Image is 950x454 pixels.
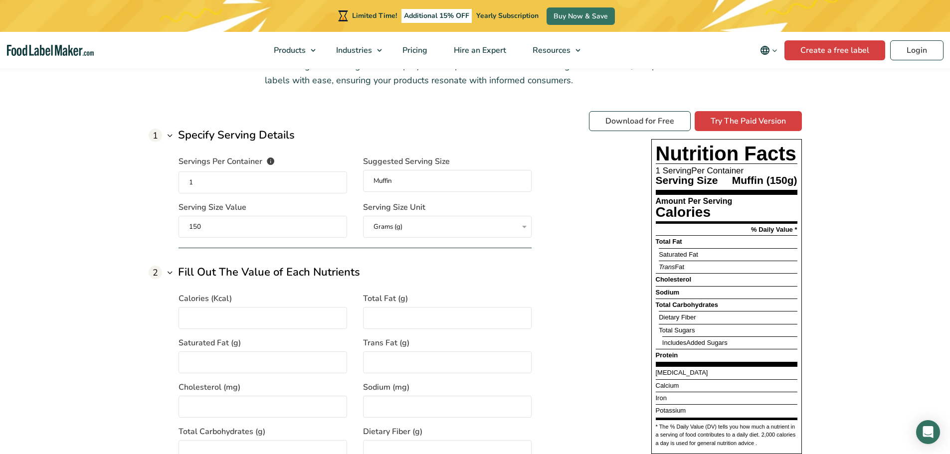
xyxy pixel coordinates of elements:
[179,293,232,304] span: Calories (Kcal)
[520,32,585,69] a: Resources
[787,174,797,186] span: g
[656,166,797,175] p: Per Container
[732,174,763,186] span: Muffin
[751,226,797,233] p: % Daily Value *
[589,111,691,131] a: Download for Free
[663,166,692,175] span: Serving
[656,276,692,283] p: Cholesterol
[659,314,696,321] p: Dietary Fiber
[179,337,241,349] span: Saturated Fat (g)
[656,238,682,245] strong: Total Fat
[656,301,718,308] span: Total Carbohydrates
[659,251,698,258] span: Saturated Fat
[179,216,347,238] input: Example: 8
[656,289,680,296] p: Sodium
[323,32,387,69] a: Industries
[352,11,397,20] span: Limited Time!
[753,40,784,60] button: Change language
[178,127,295,144] h3: Specify Serving Details
[656,205,733,219] p: Calories
[363,201,425,213] span: Serving Size Unit
[363,170,532,192] input: Example: Cup, Tbsp, Bottle...
[656,175,720,185] p: Serving Size
[149,266,162,279] span: 2
[179,171,347,193] input: Example: 6
[261,32,321,69] a: Products
[363,381,409,393] span: Sodium (mg)
[656,369,708,376] p: [MEDICAL_DATA]
[695,111,802,131] a: Try The Paid Version
[363,293,408,304] span: Total Fat (g)
[363,155,450,167] span: Suggested Serving Size
[656,144,797,163] p: Nutrition Facts
[659,263,675,271] span: Trans
[149,129,162,142] span: 1
[656,351,678,359] strong: Protein
[656,423,797,448] p: * The % Daily Value (DV) tells you how much a nutrient in a serving of food contributes to a dail...
[784,40,885,60] a: Create a free label
[656,197,733,205] p: Amount Per Serving
[179,426,265,438] span: Total Carbohydrates (g)
[656,407,686,414] p: Potassium
[401,9,472,23] span: Additional 15% OFF
[451,45,507,56] span: Hire an Expert
[656,382,679,389] p: Calcium
[659,264,684,271] p: Fat
[656,166,660,175] span: 1
[363,337,409,349] span: Trans Fat (g)
[333,45,373,56] span: Industries
[389,32,438,69] a: Pricing
[7,45,94,56] a: Food Label Maker homepage
[179,155,262,169] span: Servings Per Container
[547,7,615,25] a: Buy Now & Save
[476,11,539,20] span: Yearly Subscription
[916,420,940,444] div: Open Intercom Messenger
[890,40,944,60] a: Login
[656,395,667,402] p: Iron
[271,45,307,56] span: Products
[530,45,571,56] span: Resources
[766,174,787,186] span: 150
[659,327,695,334] p: Total Sugars
[399,45,428,56] span: Pricing
[179,381,240,393] span: Cholesterol (mg)
[179,201,246,213] span: Serving Size Value
[662,339,728,346] p: Includes Added Sugars
[178,264,360,281] h3: Fill Out The Value of Each Nutrients
[363,426,422,438] span: Dietary Fiber (g)
[441,32,517,69] a: Hire an Expert
[265,59,685,88] p: Introducing a tool designed to simplify the complexities of nutrition labeling. Craft accurate, c...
